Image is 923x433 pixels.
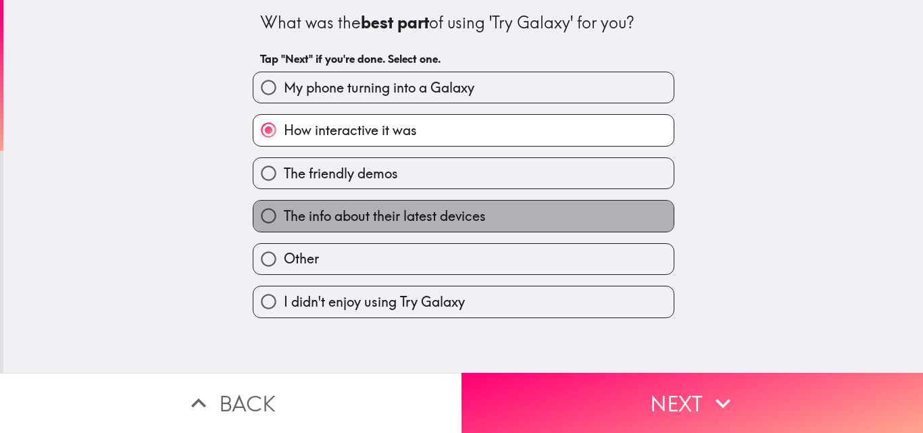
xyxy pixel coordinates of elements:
div: What was the of using 'Try Galaxy' for you? [260,11,667,34]
span: Other [284,249,319,268]
span: I didn't enjoy using Try Galaxy [284,292,465,311]
button: Next [461,373,923,433]
span: How interactive it was [284,121,417,140]
span: My phone turning into a Galaxy [284,78,474,97]
span: The info about their latest devices [284,207,486,226]
button: I didn't enjoy using Try Galaxy [253,286,674,317]
button: The friendly demos [253,158,674,188]
button: My phone turning into a Galaxy [253,72,674,103]
button: Other [253,244,674,274]
h6: Tap "Next" if you're done. Select one. [260,51,667,66]
b: best part [361,12,429,32]
button: How interactive it was [253,115,674,145]
button: The info about their latest devices [253,201,674,231]
span: The friendly demos [284,164,398,183]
